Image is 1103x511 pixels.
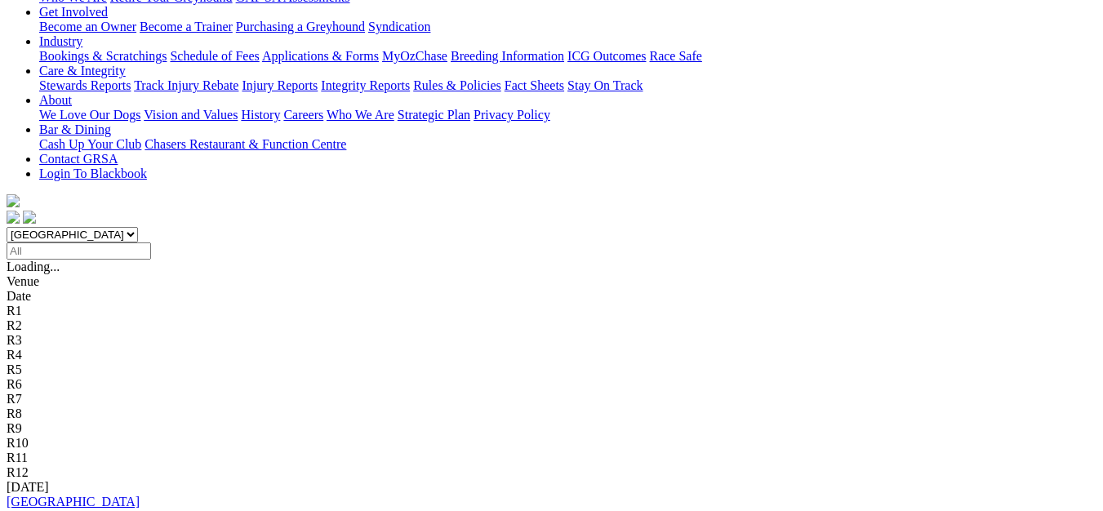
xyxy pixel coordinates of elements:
[7,260,60,273] span: Loading...
[170,49,259,63] a: Schedule of Fees
[39,108,140,122] a: We Love Our Dogs
[7,480,1096,495] div: [DATE]
[567,49,646,63] a: ICG Outcomes
[39,49,167,63] a: Bookings & Scratchings
[140,20,233,33] a: Become a Trainer
[39,64,126,78] a: Care & Integrity
[7,407,1096,421] div: R8
[39,49,1096,64] div: Industry
[451,49,564,63] a: Breeding Information
[39,20,1096,34] div: Get Involved
[39,78,131,92] a: Stewards Reports
[236,20,365,33] a: Purchasing a Greyhound
[7,242,151,260] input: Select date
[474,108,550,122] a: Privacy Policy
[505,78,564,92] a: Fact Sheets
[39,152,118,166] a: Contact GRSA
[567,78,643,92] a: Stay On Track
[262,49,379,63] a: Applications & Forms
[7,465,1096,480] div: R12
[39,5,108,19] a: Get Involved
[321,78,410,92] a: Integrity Reports
[23,211,36,224] img: twitter.svg
[7,362,1096,377] div: R5
[7,348,1096,362] div: R4
[7,318,1096,333] div: R2
[382,49,447,63] a: MyOzChase
[7,451,1096,465] div: R11
[7,289,1096,304] div: Date
[7,436,1096,451] div: R10
[145,137,346,151] a: Chasers Restaurant & Function Centre
[398,108,470,122] a: Strategic Plan
[39,137,1096,152] div: Bar & Dining
[39,34,82,48] a: Industry
[7,194,20,207] img: logo-grsa-white.png
[39,20,136,33] a: Become an Owner
[368,20,430,33] a: Syndication
[7,274,1096,289] div: Venue
[144,108,238,122] a: Vision and Values
[39,93,72,107] a: About
[7,495,140,509] a: [GEOGRAPHIC_DATA]
[39,167,147,180] a: Login To Blackbook
[39,78,1096,93] div: Care & Integrity
[242,78,318,92] a: Injury Reports
[327,108,394,122] a: Who We Are
[134,78,238,92] a: Track Injury Rebate
[7,304,1096,318] div: R1
[39,108,1096,122] div: About
[7,421,1096,436] div: R9
[39,122,111,136] a: Bar & Dining
[7,377,1096,392] div: R6
[39,137,141,151] a: Cash Up Your Club
[283,108,323,122] a: Careers
[241,108,280,122] a: History
[7,333,1096,348] div: R3
[649,49,701,63] a: Race Safe
[7,392,1096,407] div: R7
[413,78,501,92] a: Rules & Policies
[7,211,20,224] img: facebook.svg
